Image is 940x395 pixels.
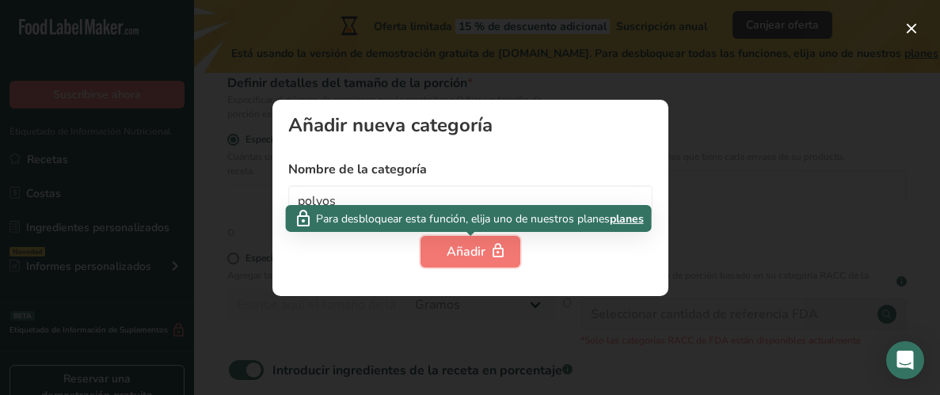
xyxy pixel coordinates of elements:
[288,185,653,217] input: Escriba el nombre de su categoría aquí
[316,210,610,226] span: Para desbloquear esta función, elija uno de nuestros planes
[288,160,653,179] label: Nombre de la categoría
[610,210,644,226] span: planes
[447,242,494,261] div: Añadir
[886,341,924,379] div: Open Intercom Messenger
[421,236,520,268] button: Añadir
[288,116,653,135] div: Añadir nueva categoría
